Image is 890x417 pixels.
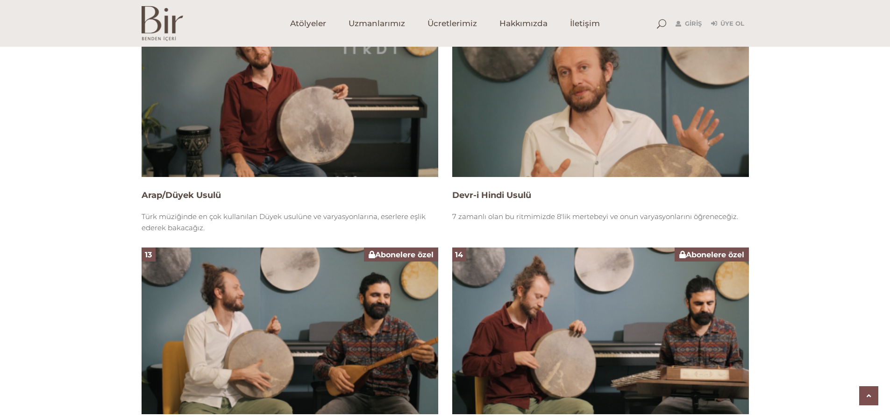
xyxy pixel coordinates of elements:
span: Ücretlerimiz [427,18,477,29]
a: Üye Ol [711,18,744,29]
div: 7 zamanlı olan bu ritmimizde 8'lik mertebeyi ve onun varyasyonlarını öğreneceğiz. [452,211,749,222]
span: Abonelere özel [679,250,744,259]
span: Abonelere özel [369,250,434,259]
h4: Devr-i Hindi Usulü [452,190,749,201]
span: Uzmanlarımız [349,18,405,29]
span: 13 [145,250,152,259]
span: İletişim [570,18,600,29]
span: 14 [455,250,463,259]
div: Türk müziğinde en çok kullanılan Düyek usulüne ve varyasyonlarına, eserlere eşlik ederek bakacağız. [142,211,438,233]
span: Hakkımızda [499,18,548,29]
h4: Arap/Düyek Usulü [142,190,438,201]
a: Giriş [676,18,702,29]
span: Atölyeler [290,18,326,29]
